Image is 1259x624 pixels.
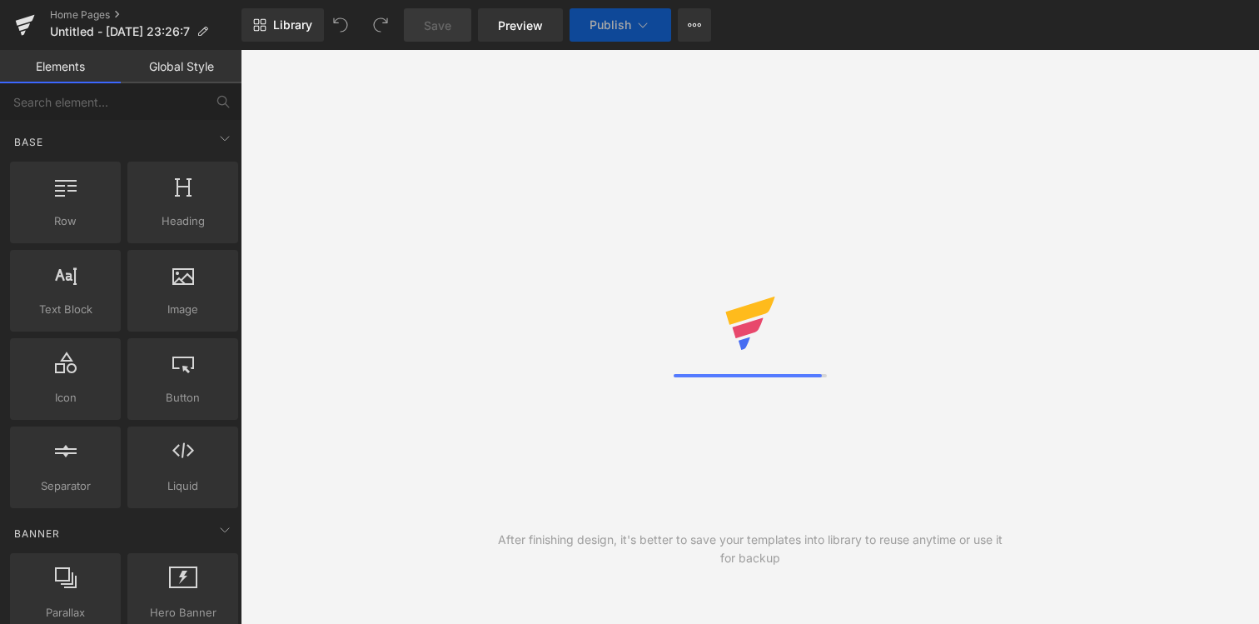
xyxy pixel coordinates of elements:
span: Banner [12,526,62,542]
span: Preview [498,17,543,34]
button: Redo [364,8,397,42]
span: Publish [590,18,631,32]
span: Liquid [132,477,233,495]
span: Save [424,17,451,34]
span: Parallax [15,604,116,622]
span: Separator [15,477,116,495]
div: After finishing design, it's better to save your templates into library to reuse anytime or use i... [495,531,1005,567]
span: Text Block [15,301,116,318]
a: Home Pages [50,8,241,22]
span: Button [132,389,233,407]
a: Global Style [121,50,241,83]
button: More [678,8,711,42]
span: Row [15,212,116,230]
span: Icon [15,389,116,407]
a: Preview [478,8,563,42]
span: Image [132,301,233,318]
a: New Library [241,8,324,42]
button: Publish [570,8,671,42]
span: Library [273,17,312,32]
span: Hero Banner [132,604,233,622]
span: Untitled - [DATE] 23:26:7 [50,25,190,38]
span: Heading [132,212,233,230]
button: Undo [324,8,357,42]
span: Base [12,134,45,150]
